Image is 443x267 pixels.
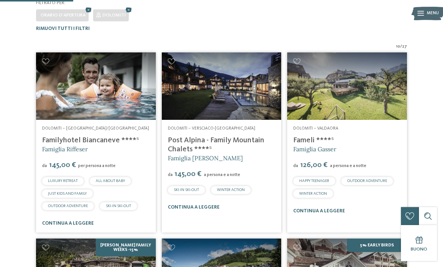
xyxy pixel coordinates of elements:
a: continua a leggere [168,205,220,210]
span: 145,00 € [173,170,203,178]
span: OUTDOOR ADVENTURE [347,179,387,183]
span: Dolomiti [102,13,126,18]
span: Filtrato per: [36,0,65,5]
img: Cercate un hotel per famiglie? Qui troverete solo i migliori! [287,52,407,119]
span: HAPPY TEENAGER [299,179,329,183]
span: 145,00 € [48,161,77,169]
span: 27 [402,44,407,50]
span: Dolomiti – Versciaco-[GEOGRAPHIC_DATA] [168,126,255,131]
span: Orario d'apertura [41,13,86,18]
span: SKI-IN SKI-OUT [174,188,199,192]
a: Post Alpina - Family Mountain Chalets ****ˢ [168,137,264,153]
span: a persona e a notte [330,164,366,168]
a: Buono [401,225,437,261]
span: WINTER ACTION [217,188,245,192]
span: / [400,44,402,50]
span: 126,00 € [299,161,329,169]
span: JUST KIDS AND FAMILY [48,192,87,195]
span: Dolomiti – [GEOGRAPHIC_DATA]/[GEOGRAPHIC_DATA] [42,126,149,131]
span: Rimuovi tutti i filtri [36,26,90,31]
a: Familyhotel Biancaneve ****ˢ [42,137,139,144]
span: a persona e a notte [204,173,240,177]
span: per persona a notte [78,164,116,168]
img: Cercate un hotel per famiglie? Qui troverete solo i migliori! [36,52,156,119]
span: Famiglia Riffeser [42,145,88,153]
span: Famiglia [PERSON_NAME] [168,154,243,162]
span: OUTDOOR ADVENTURE [48,204,88,208]
span: da [293,164,298,168]
span: WINTER ACTION [299,192,327,195]
span: ALL ABOUT BABY [96,179,125,183]
a: continua a leggere [293,209,345,213]
span: Famiglia Gasser [293,145,336,153]
span: Buono [411,247,427,252]
img: Post Alpina - Family Mountain Chalets ****ˢ [162,52,282,119]
span: Dolomiti – Valdaora [293,126,338,131]
span: LUXURY RETREAT [48,179,78,183]
a: continua a leggere [42,221,94,226]
span: da [168,173,173,177]
span: SKI-IN SKI-OUT [106,204,131,208]
span: 10 [396,44,400,50]
span: da [42,164,47,168]
a: Cercate un hotel per famiglie? Qui troverete solo i migliori! [162,52,282,119]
